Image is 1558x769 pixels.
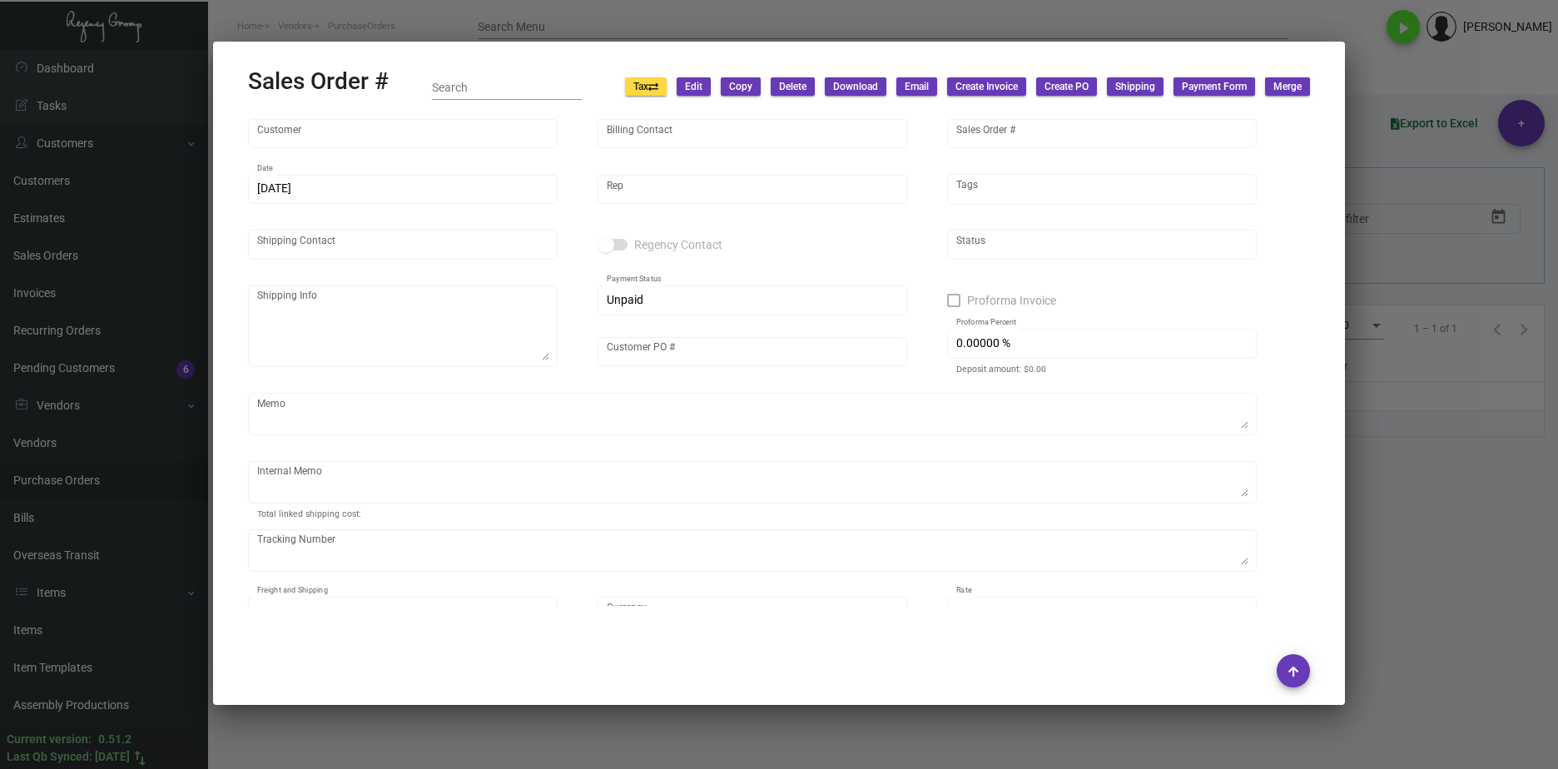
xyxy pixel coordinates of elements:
span: Create Invoice [955,80,1018,94]
button: Payment Form [1173,77,1255,96]
button: Create Invoice [947,77,1026,96]
button: Merge [1265,77,1310,96]
span: Payment Form [1182,80,1247,94]
span: Email [905,80,929,94]
span: Tax [633,80,658,94]
span: Regency Contact [634,235,722,255]
span: Copy [729,80,752,94]
button: Email [896,77,937,96]
div: Current version: [7,731,92,748]
button: Edit [677,77,711,96]
button: Delete [771,77,815,96]
button: Tax [625,77,667,96]
span: Create PO [1044,80,1089,94]
button: Shipping [1107,77,1164,96]
div: Last Qb Synced: [DATE] [7,748,130,766]
span: Download [833,80,878,94]
button: Copy [721,77,761,96]
span: Delete [779,80,806,94]
span: Shipping [1115,80,1155,94]
mat-hint: Deposit amount: $0.00 [956,365,1046,375]
button: Download [825,77,886,96]
span: Unpaid [607,293,643,306]
h2: Sales Order # [248,67,389,96]
mat-hint: Total linked shipping cost: [257,509,361,519]
span: Edit [685,80,702,94]
span: Merge [1273,80,1302,94]
button: Create PO [1036,77,1097,96]
span: Proforma Invoice [967,290,1056,310]
div: 0.51.2 [98,731,131,748]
